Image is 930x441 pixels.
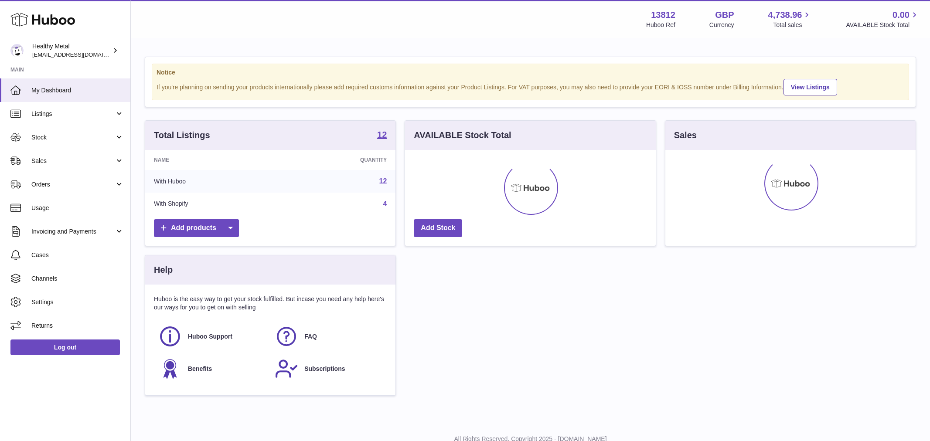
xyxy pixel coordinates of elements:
a: Add products [154,219,239,237]
span: Channels [31,275,124,283]
span: 4,738.96 [768,9,802,21]
span: Usage [31,204,124,212]
span: Subscriptions [304,365,345,373]
a: Benefits [158,357,266,380]
a: 4,738.96 Total sales [768,9,812,29]
a: 4 [383,200,387,207]
strong: 13812 [651,9,675,21]
span: Total sales [773,21,812,29]
span: Invoicing and Payments [31,227,115,236]
h3: AVAILABLE Stock Total [414,129,511,141]
span: Stock [31,133,115,142]
strong: GBP [715,9,734,21]
img: internalAdmin-13812@internal.huboo.com [10,44,24,57]
th: Quantity [280,150,396,170]
span: Listings [31,110,115,118]
h3: Sales [674,129,697,141]
div: Healthy Metal [32,42,111,59]
span: Huboo Support [188,332,232,341]
a: Log out [10,339,120,355]
a: View Listings [784,79,837,95]
h3: Total Listings [154,129,210,141]
span: Cases [31,251,124,259]
span: Returns [31,322,124,330]
span: Settings [31,298,124,306]
a: 12 [379,177,387,185]
a: Subscriptions [275,357,382,380]
td: With Shopify [145,193,280,215]
span: FAQ [304,332,317,341]
span: [EMAIL_ADDRESS][DOMAIN_NAME] [32,51,128,58]
span: My Dashboard [31,86,124,95]
span: 0.00 [893,9,910,21]
a: 0.00 AVAILABLE Stock Total [846,9,920,29]
th: Name [145,150,280,170]
a: 12 [377,130,387,141]
a: Huboo Support [158,325,266,348]
a: Add Stock [414,219,462,237]
span: Orders [31,180,115,189]
td: With Huboo [145,170,280,193]
div: Currency [709,21,734,29]
strong: 12 [377,130,387,139]
span: AVAILABLE Stock Total [846,21,920,29]
a: FAQ [275,325,382,348]
span: Benefits [188,365,212,373]
h3: Help [154,264,173,276]
p: Huboo is the easy way to get your stock fulfilled. But incase you need any help here's our ways f... [154,295,387,312]
div: Huboo Ref [646,21,675,29]
span: Sales [31,157,115,165]
strong: Notice [157,68,904,77]
div: If you're planning on sending your products internationally please add required customs informati... [157,78,904,95]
